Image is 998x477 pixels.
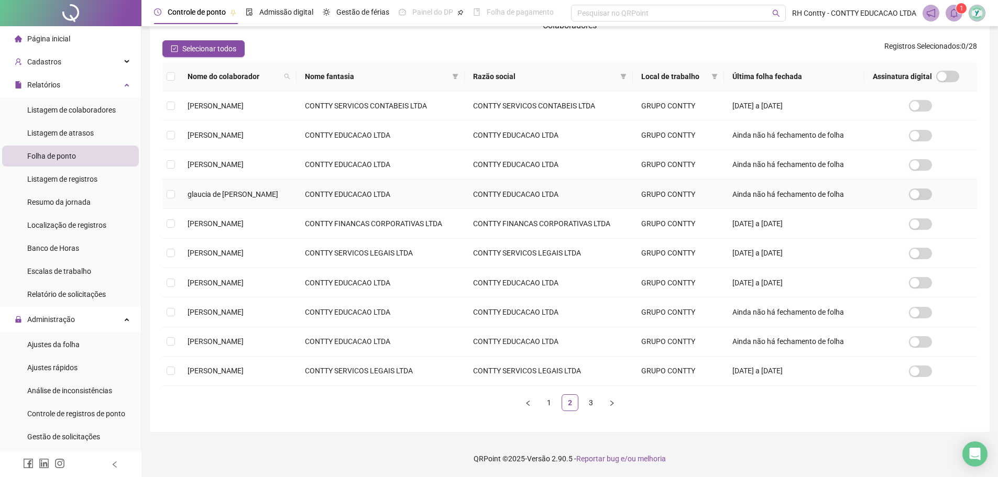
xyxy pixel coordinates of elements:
span: [PERSON_NAME] [188,160,244,169]
span: Registros Selecionados [884,42,960,50]
span: Painel do DP [412,8,453,16]
span: Assinatura digital [873,71,932,82]
td: GRUPO CONTTY [633,180,724,209]
span: file [15,81,22,88]
td: [DATE] a [DATE] [724,91,864,120]
td: CONTTY FINANCAS CORPORATIVAS LTDA [297,209,465,238]
td: [DATE] a [DATE] [724,268,864,297]
td: CONTTY SERVICOS CONTABEIS LTDA [465,91,633,120]
span: clock-circle [154,8,161,16]
span: search [284,73,290,80]
a: 1 [541,395,557,411]
span: Localização de registros [27,221,106,229]
td: CONTTY EDUCACAO LTDA [465,180,633,209]
span: filter [620,73,627,80]
span: : 0 / 28 [884,40,977,57]
span: Resumo da jornada [27,198,91,206]
span: file-done [246,8,253,16]
span: [PERSON_NAME] [188,219,244,228]
span: Ainda não há fechamento de folha [732,131,844,139]
span: [PERSON_NAME] [188,249,244,257]
td: CONTTY EDUCACAO LTDA [297,297,465,327]
span: search [282,69,292,84]
button: left [520,394,536,411]
span: Local de trabalho [641,71,707,82]
span: Listagem de registros [27,175,97,183]
td: CONTTY EDUCACAO LTDA [465,120,633,150]
span: left [525,400,531,406]
span: Nome do colaborador [188,71,280,82]
td: CONTTY EDUCACAO LTDA [297,268,465,297]
span: lock [15,316,22,323]
td: CONTTY SERVICOS LEGAIS LTDA [297,357,465,386]
button: Selecionar todos [162,40,245,57]
td: CONTTY SERVICOS LEGAIS LTDA [297,239,465,268]
span: instagram [54,458,65,469]
span: glaucia de [PERSON_NAME] [188,190,278,198]
span: Ainda não há fechamento de folha [732,337,844,346]
td: CONTTY SERVICOS LEGAIS LTDA [465,357,633,386]
span: right [609,400,615,406]
button: right [604,394,620,411]
span: Ajustes da folha [27,340,80,349]
td: GRUPO CONTTY [633,120,724,150]
span: facebook [23,458,34,469]
span: left [111,461,118,468]
td: GRUPO CONTTY [633,209,724,238]
td: CONTTY EDUCACAO LTDA [297,120,465,150]
td: CONTTY EDUCACAO LTDA [297,327,465,357]
span: Nome fantasia [305,71,448,82]
span: Folha de ponto [27,152,76,160]
td: [DATE] a [DATE] [724,209,864,238]
span: Relatórios [27,81,60,89]
span: book [473,8,480,16]
span: [PERSON_NAME] [188,367,244,375]
span: Selecionar todos [182,43,236,54]
span: pushpin [457,9,464,16]
span: Listagem de atrasos [27,129,94,137]
li: 2 [562,394,578,411]
li: Próxima página [604,394,620,411]
span: Versão [527,454,550,463]
span: Administração [27,315,75,324]
td: GRUPO CONTTY [633,268,724,297]
li: 1 [541,394,557,411]
span: filter [709,69,720,84]
a: 2 [562,395,578,411]
td: CONTTY EDUCACAO LTDA [465,268,633,297]
span: Ajustes rápidos [27,363,78,372]
span: user-add [15,58,22,65]
span: filter [450,69,460,84]
li: 3 [583,394,599,411]
span: Ainda não há fechamento de folha [732,160,844,169]
span: Razão social [473,71,616,82]
span: search [772,9,780,17]
span: dashboard [399,8,406,16]
td: GRUPO CONTTY [633,150,724,180]
span: Análise de inconsistências [27,386,112,395]
span: Cadastros [27,58,61,66]
td: CONTTY SERVICOS CONTABEIS LTDA [297,91,465,120]
footer: QRPoint © 2025 - 2.90.5 - [141,440,998,477]
td: [DATE] a [DATE] [724,357,864,386]
span: linkedin [39,458,49,469]
td: CONTTY EDUCACAO LTDA [297,180,465,209]
td: GRUPO CONTTY [633,357,724,386]
th: Última folha fechada [724,62,864,91]
span: Ainda não há fechamento de folha [732,190,844,198]
td: CONTTY EDUCACAO LTDA [465,327,633,357]
span: home [15,35,22,42]
span: 1 [960,5,963,12]
td: GRUPO CONTTY [633,91,724,120]
td: CONTTY SERVICOS LEGAIS LTDA [465,239,633,268]
span: filter [618,69,629,84]
span: Ainda não há fechamento de folha [732,308,844,316]
span: Gestão de solicitações [27,432,100,441]
div: Open Intercom Messenger [962,441,988,467]
span: Banco de Horas [27,244,79,252]
span: Escalas de trabalho [27,267,91,275]
span: notification [926,8,936,18]
span: [PERSON_NAME] [188,131,244,139]
td: [DATE] a [DATE] [724,239,864,268]
span: Controle de registros de ponto [27,409,125,418]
